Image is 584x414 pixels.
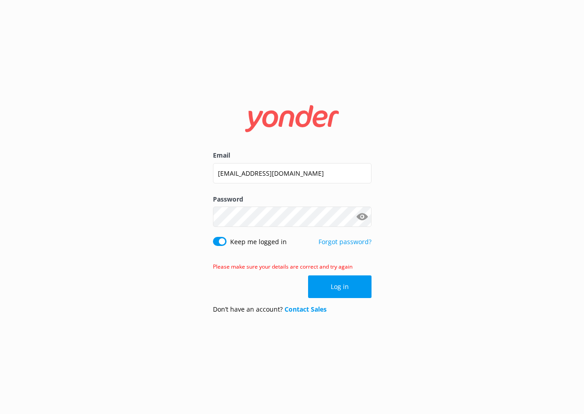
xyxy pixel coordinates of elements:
[308,275,372,298] button: Log in
[213,263,352,270] span: Please make sure your details are correct and try again
[353,208,372,226] button: Show password
[285,305,327,313] a: Contact Sales
[319,237,372,246] a: Forgot password?
[213,304,327,314] p: Don’t have an account?
[213,194,372,204] label: Password
[230,237,287,247] label: Keep me logged in
[213,150,372,160] label: Email
[213,163,372,183] input: user@emailaddress.com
